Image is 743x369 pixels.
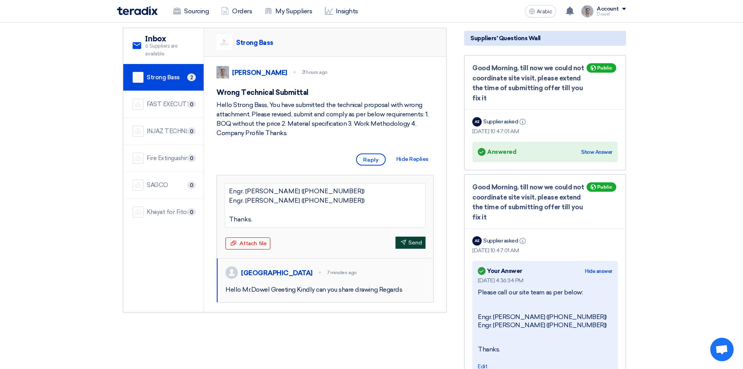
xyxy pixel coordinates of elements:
[327,270,357,275] font: 7 minutes ago
[472,183,584,221] font: Good Morning, till now we could not coordinate site visit, please extend the time of submitting o...
[190,209,193,215] font: 0
[236,39,273,46] font: Strong Bass
[190,102,193,107] font: 0
[597,184,612,190] font: Public
[147,155,257,162] font: Fire Extinguishing Technologies Company
[302,70,328,75] font: 21 hours ago
[483,237,518,244] font: Supplier asked
[408,239,422,246] font: Send
[475,239,479,243] font: AE
[525,5,556,18] button: Arabic
[258,3,318,20] a: My Suppliers
[133,153,144,164] img: company-name
[190,128,193,134] font: 0
[167,3,215,20] a: Sourcing
[319,3,364,20] a: Insights
[216,88,309,97] font: Wrong Technical Submittal
[363,157,379,163] font: Reply
[133,99,144,110] img: company-name
[478,321,607,329] font: Engr. [PERSON_NAME] ([PHONE_NUMBER])
[190,182,193,188] font: 0
[275,7,312,15] font: My Suppliers
[216,101,429,137] font: Hello Strong Bass, You have submitted the technical proposal with wrong attachment. Please revise...
[216,66,229,78] img: IMG_1753965247717.jpg
[478,313,607,321] font: Engr. [PERSON_NAME] ([PHONE_NUMBER])
[133,126,144,137] img: company-name
[225,266,238,279] img: profile_test.png
[478,289,583,296] font: Please call our site team as per below:
[232,7,252,15] font: Orders
[147,182,168,189] font: SAGCO
[478,277,523,284] font: [DATE] 4:36:34 PM
[145,35,166,43] font: Inbox
[475,119,479,124] font: AE
[597,12,610,17] font: Dowel
[396,156,428,162] font: Hide Replies
[215,3,258,20] a: Orders
[581,5,594,18] img: IMG_1753965247717.jpg
[147,209,259,216] font: Khayat for Fitout & Contracting Company
[537,8,552,15] font: Arabic
[478,346,500,353] font: Thanks.
[190,75,193,80] font: 2
[133,180,144,191] img: company-name
[147,74,180,81] font: Strong Bass
[336,7,358,15] font: Insights
[190,155,193,161] font: 0
[487,148,516,155] font: Answered
[133,207,144,217] img: company-name
[483,118,518,125] font: Supplier asked
[487,267,522,275] font: Your Answer
[147,128,257,135] font: INJAZ TECHNICAL FOR CONTRACTING
[585,268,612,274] font: Hide answer
[239,240,267,247] font: Attach file
[184,7,209,15] font: Sourcing
[472,64,584,102] font: Good Morning, till now we could not coordinate site visit, please extend the time of submitting o...
[710,338,734,361] div: Open chat
[225,286,402,293] font: Hello Mr.Dowel Greeting Kindly can you share drawing Regards
[472,247,519,254] font: [DATE] 10:47:01 AM
[470,35,541,42] font: Suppliers' Questions Wall
[472,128,519,135] font: [DATE] 10:47:01 AM
[232,69,287,77] font: [PERSON_NAME]
[241,269,312,277] font: [GEOGRAPHIC_DATA]
[597,5,619,12] font: Account
[133,72,144,83] img: company-name
[395,237,426,249] button: Send
[145,43,177,57] font: 6 Suppliers are available
[147,101,197,108] font: FAST EXECUTION
[117,6,158,15] img: Teradix logo
[597,65,612,71] font: Public
[581,149,612,155] font: Show Answer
